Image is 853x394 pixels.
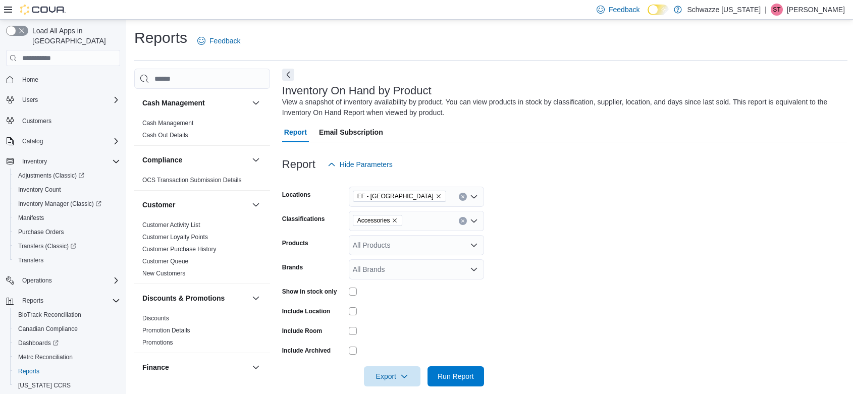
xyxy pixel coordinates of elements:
span: BioTrack Reconciliation [14,309,120,321]
div: View a snapshot of inventory availability by product. You can view products in stock by classific... [282,97,843,118]
span: Washington CCRS [14,379,120,391]
button: [US_STATE] CCRS [10,378,124,392]
span: Customers [22,117,51,125]
span: Feedback [609,5,639,15]
a: Inventory Count [14,184,65,196]
span: Inventory Count [18,186,61,194]
button: Compliance [250,154,262,166]
a: Manifests [14,212,48,224]
h3: Finance [142,362,169,372]
span: Customer Activity List [142,221,200,229]
span: Promotion Details [142,326,190,334]
button: Transfers [10,253,124,267]
span: GL Account Totals [142,383,191,391]
h3: Report [282,158,315,171]
span: Reports [14,365,120,377]
a: Cash Management [142,120,193,127]
span: Adjustments (Classic) [14,170,120,182]
span: Home [22,76,38,84]
button: Canadian Compliance [10,322,124,336]
a: Feedback [193,31,244,51]
button: Next [282,69,294,81]
h1: Reports [134,28,187,48]
label: Include Location [282,307,330,315]
span: Transfers (Classic) [18,242,76,250]
button: Remove EF - Glendale from selection in this group [436,193,442,199]
button: Hide Parameters [324,154,397,175]
span: Reports [18,367,39,375]
span: New Customers [142,269,185,277]
span: Metrc Reconciliation [18,353,73,361]
a: Home [18,74,42,86]
button: Cash Management [250,97,262,109]
a: Customer Purchase History [142,246,217,253]
a: New Customers [142,270,185,277]
span: Transfers [14,254,120,266]
button: Users [2,93,124,107]
span: Customers [18,114,120,127]
button: Open list of options [470,241,478,249]
button: Catalog [18,135,47,147]
p: Schwazze [US_STATE] [687,4,761,16]
button: Home [2,72,124,87]
span: Users [18,94,120,106]
p: | [765,4,767,16]
button: Purchase Orders [10,225,124,239]
label: Include Archived [282,347,331,355]
div: Discounts & Promotions [134,312,270,353]
p: [PERSON_NAME] [787,4,845,16]
span: Adjustments (Classic) [18,172,84,180]
button: Discounts & Promotions [250,292,262,304]
a: Canadian Compliance [14,323,82,335]
h3: Inventory On Hand by Product [282,85,432,97]
span: EF - [GEOGRAPHIC_DATA] [357,191,434,201]
span: Reports [22,297,43,305]
a: Purchase Orders [14,226,68,238]
h3: Customer [142,200,175,210]
a: Customer Loyalty Points [142,234,208,241]
button: Operations [18,274,56,287]
label: Products [282,239,308,247]
button: Reports [18,295,47,307]
span: Catalog [18,135,120,147]
span: ST [773,4,780,16]
span: Export [370,366,414,386]
button: Reports [2,294,124,308]
a: Customer Activity List [142,221,200,229]
button: Catalog [2,134,124,148]
span: Inventory [22,157,47,165]
a: Adjustments (Classic) [14,170,88,182]
a: Customer Queue [142,258,188,265]
a: Inventory Manager (Classic) [14,198,105,210]
span: Accessories [357,215,390,226]
span: Transfers (Classic) [14,240,120,252]
a: Inventory Manager (Classic) [10,197,124,211]
span: Dark Mode [648,15,648,16]
span: Cash Out Details [142,131,188,139]
span: Dashboards [18,339,59,347]
a: Discounts [142,315,169,322]
span: Load All Apps in [GEOGRAPHIC_DATA] [28,26,120,46]
input: Dark Mode [648,5,669,15]
button: Run Report [428,366,484,386]
a: Cash Out Details [142,132,188,139]
button: Reports [10,364,124,378]
button: Clear input [459,217,467,225]
a: Metrc Reconciliation [14,351,77,363]
span: Metrc Reconciliation [14,351,120,363]
button: Customer [142,200,248,210]
label: Brands [282,263,303,271]
button: Users [18,94,42,106]
button: Finance [142,362,248,372]
button: Customers [2,113,124,128]
span: Feedback [209,36,240,46]
a: Adjustments (Classic) [10,168,124,183]
span: Operations [22,276,52,285]
h3: Cash Management [142,98,205,108]
button: Inventory Count [10,183,124,197]
button: Operations [2,273,124,288]
span: EF - Glendale [353,191,446,202]
span: Users [22,96,38,104]
span: Manifests [14,212,120,224]
span: Promotions [142,339,173,347]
